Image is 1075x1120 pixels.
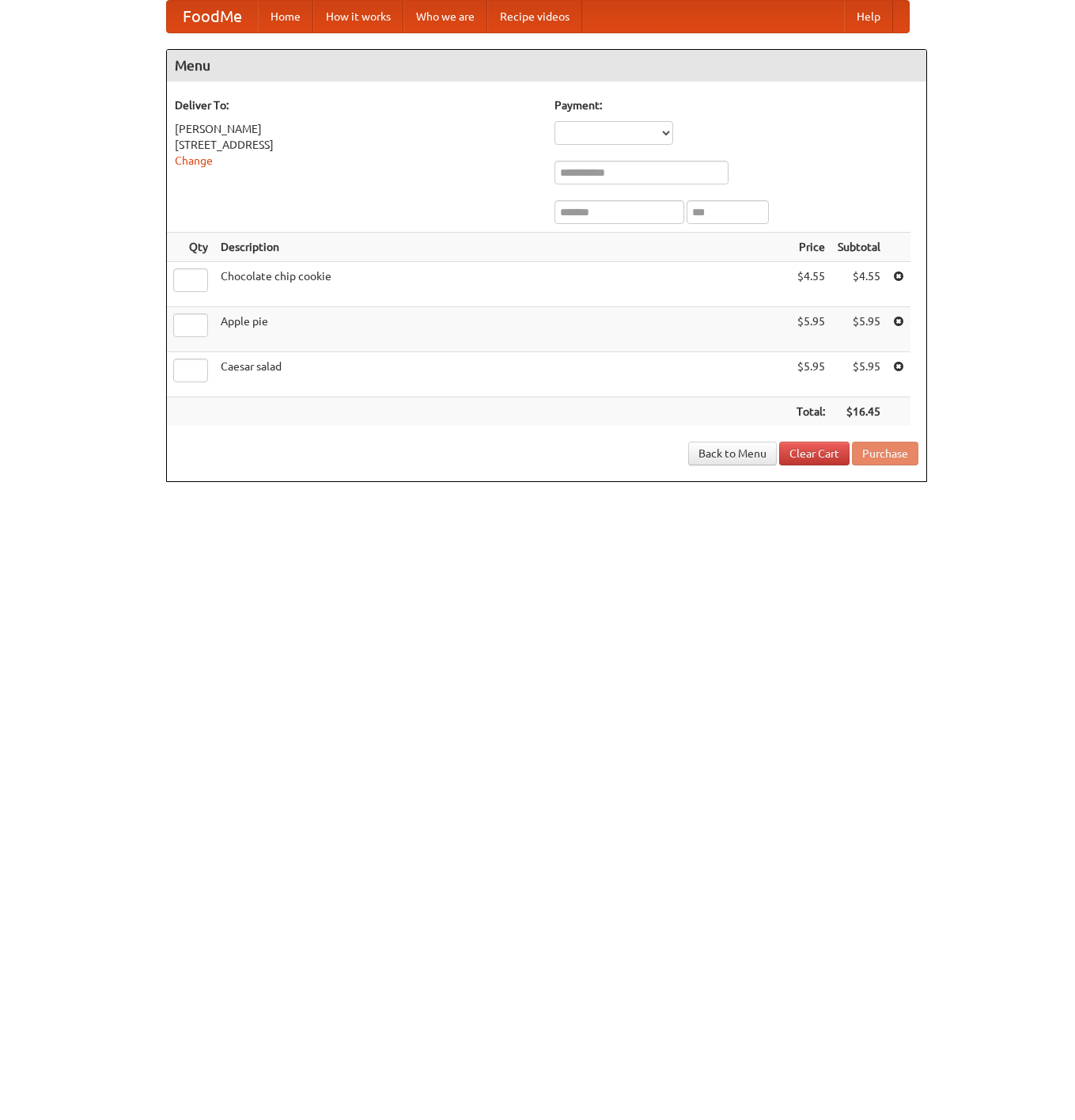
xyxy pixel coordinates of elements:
[214,307,790,352] td: Apple pie
[844,1,893,32] a: Help
[779,442,850,465] a: Clear Cart
[831,397,887,427] th: $16.45
[214,262,790,307] td: Chocolate chip cookie
[167,1,258,32] a: FoodMe
[167,50,926,82] h4: Menu
[175,137,539,153] div: [STREET_ADDRESS]
[175,154,213,167] a: Change
[403,1,487,32] a: Who we are
[214,352,790,397] td: Caesar salad
[175,97,539,113] h5: Deliver To:
[852,442,918,465] button: Purchase
[790,262,831,307] td: $4.55
[258,1,313,32] a: Home
[790,352,831,397] td: $5.95
[831,352,887,397] td: $5.95
[790,307,831,352] td: $5.95
[831,307,887,352] td: $5.95
[167,233,214,262] th: Qty
[831,262,887,307] td: $4.55
[487,1,582,32] a: Recipe videos
[214,233,790,262] th: Description
[688,442,777,465] a: Back to Menu
[831,233,887,262] th: Subtotal
[555,97,918,113] h5: Payment:
[313,1,403,32] a: How it works
[790,397,831,427] th: Total:
[175,121,539,137] div: [PERSON_NAME]
[790,233,831,262] th: Price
